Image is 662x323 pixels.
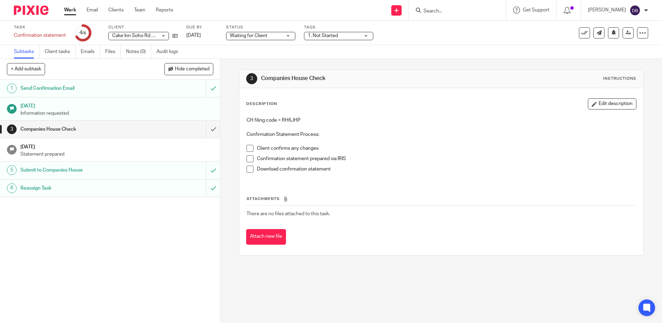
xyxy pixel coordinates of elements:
[20,83,140,94] h1: Send Confirmation Email
[20,101,214,110] h1: [DATE]
[82,31,86,35] small: /6
[186,25,217,30] label: Due by
[7,124,17,134] div: 3
[108,7,124,14] a: Clients
[20,183,140,193] h1: Reassign Task
[7,165,17,175] div: 5
[423,8,485,15] input: Search
[304,25,373,30] label: Tags
[7,183,17,193] div: 6
[261,75,456,82] h1: Companies House Check
[247,197,280,201] span: Attachments
[247,211,330,216] span: There are no files attached to this task.
[79,29,86,37] div: 4
[226,25,295,30] label: Status
[588,98,636,110] button: Edit description
[20,142,214,150] h1: [DATE]
[257,145,636,152] p: Client confirms any changes
[7,63,45,75] button: + Add subtask
[175,67,209,72] span: Hide completed
[629,5,641,16] img: svg%3E
[257,166,636,173] p: Download confirmation statement
[588,7,626,14] p: [PERSON_NAME]
[156,7,173,14] a: Reports
[247,117,636,124] p: CH filing code = RH6JHP
[7,84,17,93] div: 1
[14,45,39,59] a: Subtasks
[247,131,636,138] p: Confirmation Statement Process:
[45,45,75,59] a: Client tasks
[64,7,76,14] a: Work
[523,8,549,12] span: Get Support
[14,32,66,39] div: Confirmation statement
[20,110,214,117] p: Information requested
[246,73,257,84] div: 3
[87,7,98,14] a: Email
[108,25,178,30] label: Client
[14,25,66,30] label: Task
[134,7,145,14] a: Team
[246,101,277,107] p: Description
[20,124,140,134] h1: Companies House Check
[126,45,151,59] a: Notes (0)
[112,33,159,38] span: Cake Inn Soho Rd Ltd
[246,229,286,245] button: Attach new file
[20,165,140,175] h1: Submit to Companies House
[81,45,100,59] a: Emails
[156,45,183,59] a: Audit logs
[230,33,267,38] span: Waiting for Client
[14,6,48,15] img: Pixie
[257,155,636,162] p: Confirmation statement prepared via IRIS
[603,76,636,81] div: Instructions
[186,33,201,38] span: [DATE]
[164,63,213,75] button: Hide completed
[308,33,338,38] span: 1. Not Started
[20,151,214,158] p: Statement prepared
[105,45,121,59] a: Files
